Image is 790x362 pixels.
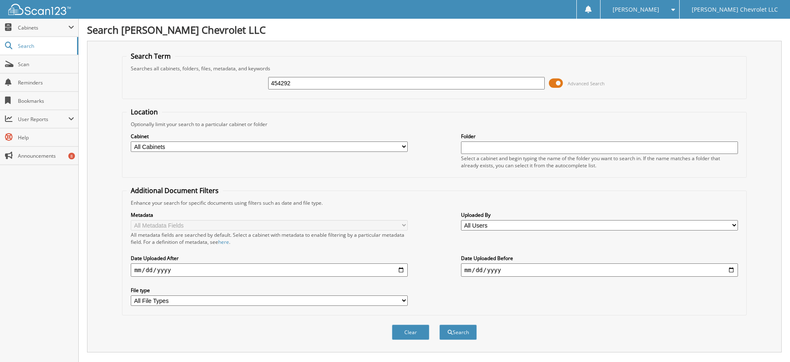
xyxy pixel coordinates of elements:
legend: Additional Document Filters [127,186,223,195]
span: Bookmarks [18,97,74,104]
span: Help [18,134,74,141]
label: Date Uploaded Before [461,255,738,262]
span: Scan [18,61,74,68]
span: [PERSON_NAME] Chevrolet LLC [692,7,778,12]
legend: Search Term [127,52,175,61]
input: start [131,263,408,277]
div: Optionally limit your search to a particular cabinet or folder [127,121,742,128]
span: Search [18,42,73,50]
span: Cabinets [18,24,68,31]
div: All metadata fields are searched by default. Select a cabinet with metadata to enable filtering b... [131,231,408,245]
label: Metadata [131,211,408,218]
h1: Search [PERSON_NAME] Chevrolet LLC [87,23,782,37]
img: scan123-logo-white.svg [8,4,71,15]
label: Uploaded By [461,211,738,218]
span: Advanced Search [568,80,605,87]
label: Date Uploaded After [131,255,408,262]
span: User Reports [18,116,68,123]
div: Searches all cabinets, folders, files, metadata, and keywords [127,65,742,72]
legend: Location [127,107,162,117]
button: Clear [392,325,429,340]
label: Folder [461,133,738,140]
div: Enhance your search for specific documents using filters such as date and file type. [127,199,742,206]
button: Search [439,325,477,340]
span: Announcements [18,152,74,159]
input: end [461,263,738,277]
a: here [218,238,229,245]
label: File type [131,287,408,294]
span: Reminders [18,79,74,86]
label: Cabinet [131,133,408,140]
div: 8 [68,153,75,159]
div: Select a cabinet and begin typing the name of the folder you want to search in. If the name match... [461,155,738,169]
span: [PERSON_NAME] [613,7,659,12]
